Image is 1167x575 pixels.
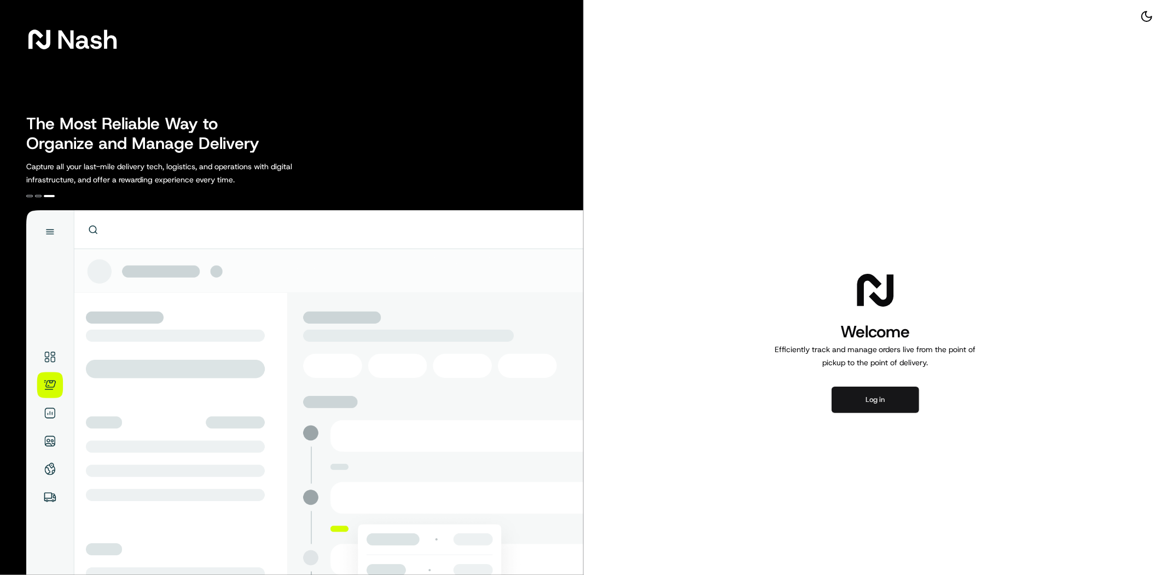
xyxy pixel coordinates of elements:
p: Efficiently track and manage orders live from the point of pickup to the point of delivery. [770,343,980,369]
button: Log in [832,387,919,413]
span: Nash [57,28,118,50]
p: Capture all your last-mile delivery tech, logistics, and operations with digital infrastructure, ... [26,160,341,186]
h2: The Most Reliable Way to Organize and Manage Delivery [26,114,271,153]
h1: Welcome [770,321,980,343]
